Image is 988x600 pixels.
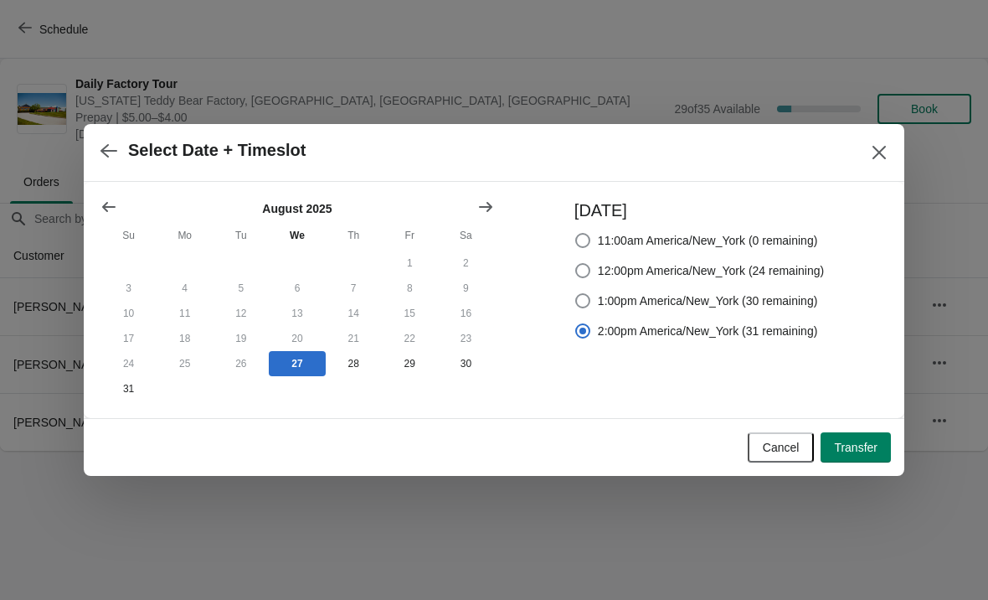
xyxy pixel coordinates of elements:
button: Transfer [821,432,891,463]
th: Thursday [326,220,382,251]
button: Monday August 4 2025 [157,276,213,301]
button: Thursday August 14 2025 [326,301,382,326]
button: Tuesday August 5 2025 [213,276,269,301]
button: Today Wednesday August 27 2025 [269,351,325,376]
th: Wednesday [269,220,325,251]
button: Monday August 18 2025 [157,326,213,351]
button: Close [864,137,894,168]
button: Sunday August 24 2025 [100,351,157,376]
button: Sunday August 31 2025 [100,376,157,401]
th: Tuesday [213,220,269,251]
button: Show previous month, July 2025 [94,192,124,222]
span: 1:00pm America/New_York (30 remaining) [598,292,818,309]
th: Monday [157,220,213,251]
button: Saturday August 23 2025 [438,326,494,351]
button: Friday August 1 2025 [382,251,438,276]
span: Cancel [763,441,800,454]
button: Friday August 15 2025 [382,301,438,326]
button: Saturday August 2 2025 [438,251,494,276]
th: Sunday [100,220,157,251]
button: Wednesday August 20 2025 [269,326,325,351]
button: Monday August 25 2025 [157,351,213,376]
button: Sunday August 17 2025 [100,326,157,351]
h2: Select Date + Timeslot [128,141,306,160]
span: 11:00am America/New_York (0 remaining) [598,232,818,249]
button: Thursday August 7 2025 [326,276,382,301]
button: Tuesday August 26 2025 [213,351,269,376]
th: Saturday [438,220,494,251]
button: Tuesday August 19 2025 [213,326,269,351]
button: Sunday August 3 2025 [100,276,157,301]
button: Monday August 11 2025 [157,301,213,326]
h3: [DATE] [574,199,824,222]
button: Wednesday August 6 2025 [269,276,325,301]
span: 12:00pm America/New_York (24 remaining) [598,262,824,279]
button: Thursday August 21 2025 [326,326,382,351]
button: Cancel [748,432,815,463]
button: Saturday August 30 2025 [438,351,494,376]
span: 2:00pm America/New_York (31 remaining) [598,323,818,339]
button: Saturday August 9 2025 [438,276,494,301]
span: Transfer [834,441,877,454]
button: Friday August 29 2025 [382,351,438,376]
button: Saturday August 16 2025 [438,301,494,326]
button: Thursday August 28 2025 [326,351,382,376]
button: Friday August 8 2025 [382,276,438,301]
button: Show next month, September 2025 [471,192,501,222]
button: Wednesday August 13 2025 [269,301,325,326]
button: Sunday August 10 2025 [100,301,157,326]
button: Friday August 22 2025 [382,326,438,351]
button: Tuesday August 12 2025 [213,301,269,326]
th: Friday [382,220,438,251]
